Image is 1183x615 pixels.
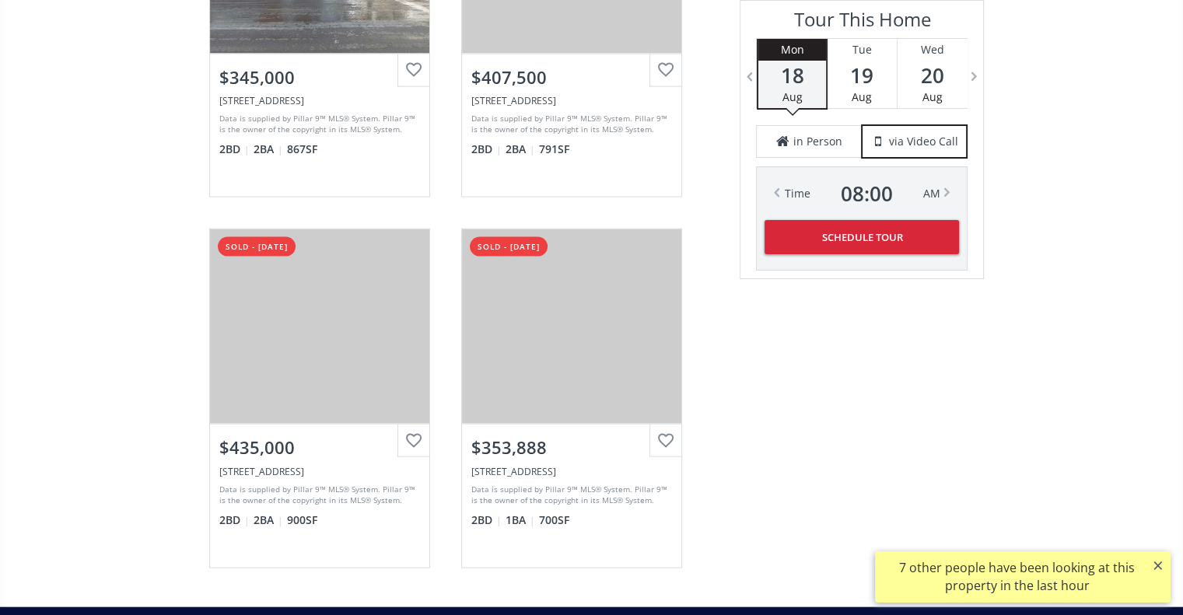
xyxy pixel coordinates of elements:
span: 2 BD [471,512,502,528]
div: 135 13 Avenue SW #1905, Calgary, AB T2R 0W8 [219,465,420,478]
span: 2 BA [254,142,283,157]
span: 20 [898,65,968,86]
span: 867 SF [287,142,317,157]
span: 2 BA [506,142,535,157]
div: $353,888 [471,435,672,460]
div: Time AM [784,183,940,204]
span: in Person [793,134,842,149]
span: 2 BA [254,512,283,528]
div: $407,500 [471,65,672,89]
button: Schedule Tour [765,220,959,254]
button: × [1146,551,1171,579]
div: 135 13 Avenue SW #1801, Calgary, AB T2R 0W8 [471,94,672,107]
span: 18 [758,65,825,86]
div: Data is supplied by Pillar 9™ MLS® System. Pillar 9™ is the owner of the copyright in its MLS® Sy... [471,113,668,136]
span: 2 BD [471,142,502,157]
span: Aug [922,89,943,104]
div: 135 13 Avenue SW #702, Calgary, AB T2R 0W8 [471,465,672,478]
span: 08 : 00 [840,183,892,204]
div: 7 other people have been looking at this property in the last hour [883,559,1151,595]
a: sold - [DATE]$435,000[STREET_ADDRESS]Data is supplied by Pillar 9™ MLS® System. Pillar 9™ is the ... [194,213,446,583]
span: 2 BD [219,142,250,157]
div: $435,000 [219,435,420,460]
span: 1 BA [506,512,535,528]
span: Aug [852,89,872,104]
div: Data is supplied by Pillar 9™ MLS® System. Pillar 9™ is the owner of the copyright in its MLS® Sy... [219,113,416,136]
span: 900 SF [287,512,317,528]
span: Aug [782,89,803,104]
div: Tue [828,39,897,61]
span: via Video Call [889,134,958,149]
div: Data is supplied by Pillar 9™ MLS® System. Pillar 9™ is the owner of the copyright in its MLS® Sy... [471,484,668,507]
div: 135 13 Avenue SW #611, Calgary, AB T2R 0W8 [219,94,420,107]
div: Data is supplied by Pillar 9™ MLS® System. Pillar 9™ is the owner of the copyright in its MLS® Sy... [219,484,416,507]
div: Mon [758,39,825,61]
a: sold - [DATE]$353,888[STREET_ADDRESS]Data is supplied by Pillar 9™ MLS® System. Pillar 9™ is the ... [446,213,698,583]
div: $345,000 [219,65,420,89]
span: 19 [828,65,897,86]
span: 700 SF [539,512,569,528]
span: 2 BD [219,512,250,528]
div: Wed [898,39,968,61]
span: 791 SF [539,142,569,157]
h3: Tour This Home [756,9,968,38]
